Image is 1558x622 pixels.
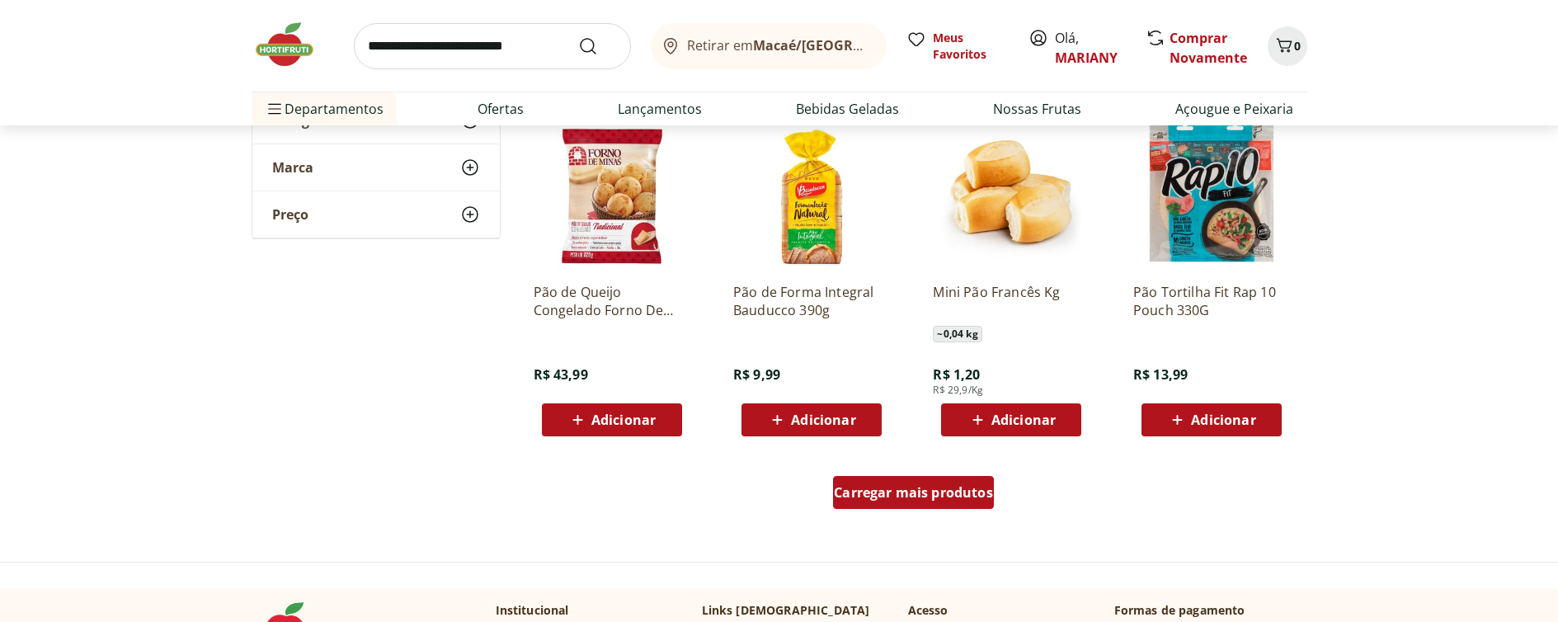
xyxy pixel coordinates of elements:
button: Adicionar [1141,403,1282,436]
p: Acesso [908,602,948,619]
img: Mini Pão Francês Kg [933,113,1090,270]
p: Formas de pagamento [1114,602,1307,619]
button: Menu [265,89,285,129]
span: Carregar mais produtos [834,486,993,499]
span: Preço [272,206,308,223]
a: Pão de Queijo Congelado Forno De Minas 820g [534,283,690,319]
span: R$ 13,99 [1133,365,1188,384]
span: Adicionar [591,413,656,426]
button: Adicionar [542,403,682,436]
button: Marca [252,144,500,191]
span: Adicionar [991,413,1056,426]
button: Carrinho [1268,26,1307,66]
button: Preço [252,191,500,238]
a: Pão Tortilha Fit Rap 10 Pouch 330G [1133,283,1290,319]
span: R$ 1,20 [933,365,980,384]
p: Institucional [496,602,569,619]
a: Lançamentos [618,99,702,119]
button: Adicionar [741,403,882,436]
span: Marca [272,159,313,176]
span: Adicionar [1191,413,1255,426]
img: Pão de Forma Integral Bauducco 390g [733,113,890,270]
button: Submit Search [578,36,618,56]
b: Macaé/[GEOGRAPHIC_DATA] [753,36,938,54]
img: Pão de Queijo Congelado Forno De Minas 820g [534,113,690,270]
span: Departamentos [265,89,384,129]
a: Mini Pão Francês Kg [933,283,1090,319]
a: Comprar Novamente [1170,29,1247,67]
a: Bebidas Geladas [796,99,899,119]
span: 0 [1294,38,1301,54]
span: R$ 9,99 [733,365,780,384]
img: Pão Tortilha Fit Rap 10 Pouch 330G [1133,113,1290,270]
span: Adicionar [791,413,855,426]
span: Meus Favoritos [933,30,1009,63]
span: Olá, [1055,28,1128,68]
input: search [354,23,631,69]
a: Nossas Frutas [993,99,1081,119]
button: Adicionar [941,403,1081,436]
a: Meus Favoritos [906,30,1009,63]
span: R$ 43,99 [534,365,588,384]
span: R$ 29,9/Kg [933,384,983,397]
a: Pão de Forma Integral Bauducco 390g [733,283,890,319]
a: MARIANY [1055,49,1118,67]
p: Links [DEMOGRAPHIC_DATA] [702,602,870,619]
a: Açougue e Peixaria [1175,99,1293,119]
img: Hortifruti [252,20,334,69]
span: Retirar em [687,38,869,53]
a: Ofertas [478,99,524,119]
a: Carregar mais produtos [833,476,994,516]
span: ~ 0,04 kg [933,326,981,342]
button: Retirar emMacaé/[GEOGRAPHIC_DATA] [651,23,887,69]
